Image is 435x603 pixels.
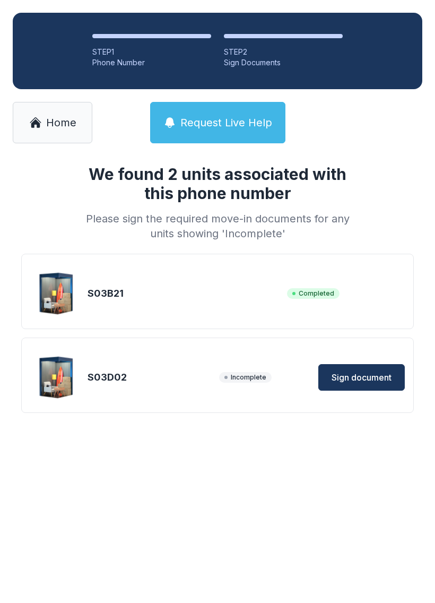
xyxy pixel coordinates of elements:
div: STEP 1 [92,47,211,57]
div: Phone Number [92,57,211,68]
span: Completed [287,288,340,299]
span: Sign document [332,371,391,384]
span: Home [46,115,76,130]
div: Please sign the required move-in documents for any units showing 'Incomplete' [82,211,353,241]
h1: We found 2 units associated with this phone number [82,165,353,203]
span: Request Live Help [180,115,272,130]
div: STEP 2 [224,47,343,57]
div: S03B21 [88,286,283,301]
div: S03D02 [88,370,215,385]
div: Sign Documents [224,57,343,68]
span: Incomplete [219,372,272,383]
